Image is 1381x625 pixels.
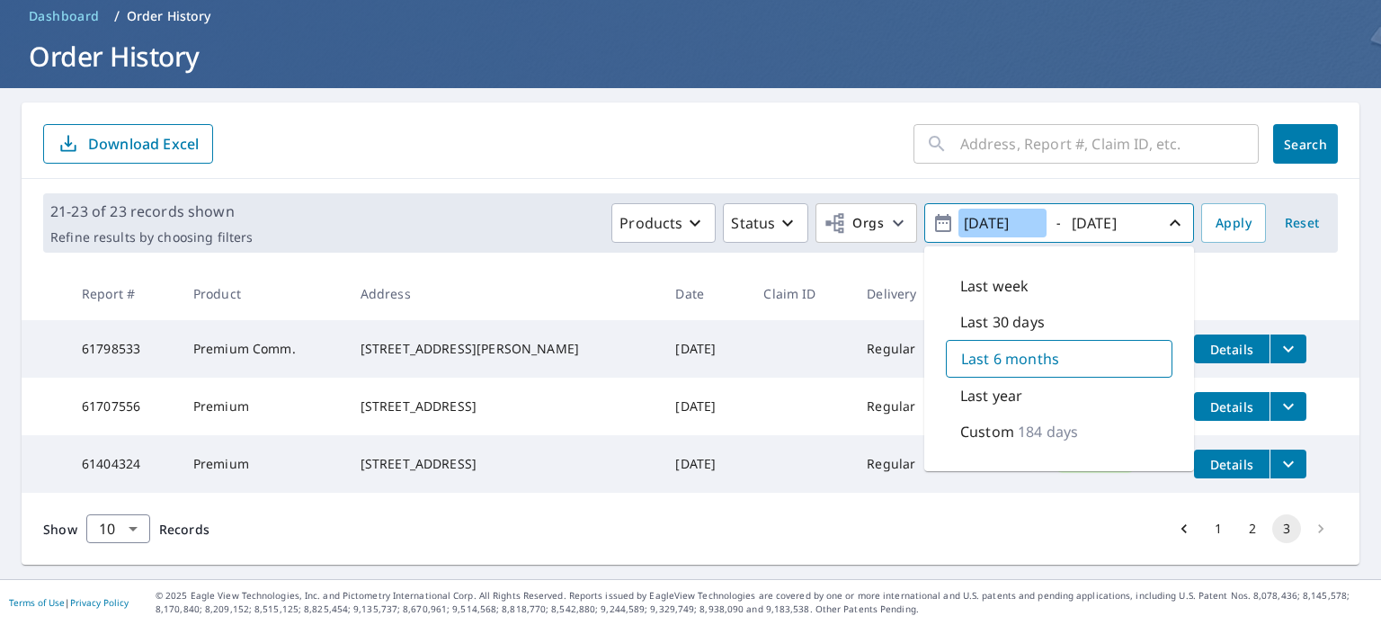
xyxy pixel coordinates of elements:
p: Refine results by choosing filters [50,229,253,246]
td: Regular [852,320,952,378]
span: Details [1205,341,1259,358]
td: 61404324 [67,435,179,493]
p: | [9,597,129,608]
span: Records [159,521,209,538]
div: Show 10 records [86,514,150,543]
button: Orgs [815,203,917,243]
th: Product [179,267,346,320]
span: Orgs [824,212,884,235]
a: Dashboard [22,2,107,31]
th: Date [661,267,749,320]
div: Last week [946,268,1172,304]
th: Delivery [852,267,952,320]
input: yyyy/mm/dd [1066,209,1154,237]
p: Last 30 days [960,311,1045,333]
td: Premium Comm. [179,320,346,378]
td: [DATE] [661,435,749,493]
th: Address [346,267,662,320]
th: Report # [67,267,179,320]
p: Download Excel [88,134,199,154]
div: [STREET_ADDRESS] [361,397,647,415]
td: Premium [179,378,346,435]
td: [DATE] [661,378,749,435]
td: 61798533 [67,320,179,378]
p: Products [619,212,682,234]
div: Custom184 days [946,414,1172,450]
p: 184 days [1018,421,1078,442]
nav: breadcrumb [22,2,1359,31]
nav: pagination navigation [1167,514,1338,543]
div: 10 [86,504,150,554]
div: Last 30 days [946,304,1172,340]
span: Show [43,521,77,538]
input: yyyy/mm/dd [958,209,1047,237]
a: Privacy Policy [70,596,129,609]
p: Last week [960,275,1029,297]
button: Go to previous page [1170,514,1198,543]
span: Search [1287,136,1323,153]
span: Dashboard [29,7,100,25]
button: Products [611,203,716,243]
button: Reset [1273,203,1331,243]
p: © 2025 Eagle View Technologies, Inc. and Pictometry International Corp. All Rights Reserved. Repo... [156,589,1372,616]
button: detailsBtn-61798533 [1194,335,1270,363]
button: detailsBtn-61707556 [1194,392,1270,421]
p: Order History [127,7,211,25]
button: Status [723,203,808,243]
span: Details [1205,456,1259,473]
button: page 3 [1272,514,1301,543]
p: Status [731,212,775,234]
p: Last 6 months [961,348,1059,370]
button: filesDropdownBtn-61798533 [1270,335,1306,363]
button: Apply [1201,203,1266,243]
p: Custom [960,421,1014,442]
th: Claim ID [749,267,852,320]
td: 61707556 [67,378,179,435]
span: Details [1205,398,1259,415]
td: Premium [179,435,346,493]
button: Go to page 2 [1238,514,1267,543]
td: Regular [852,378,952,435]
td: Regular [852,435,952,493]
div: Last year [946,378,1172,414]
td: [DATE] [661,320,749,378]
p: Last year [960,385,1022,406]
button: detailsBtn-61404324 [1194,450,1270,478]
span: - [932,208,1186,239]
a: Terms of Use [9,596,65,609]
button: Search [1273,124,1338,164]
button: filesDropdownBtn-61404324 [1270,450,1306,478]
span: Reset [1280,212,1323,235]
input: Address, Report #, Claim ID, etc. [960,119,1259,169]
div: [STREET_ADDRESS][PERSON_NAME] [361,340,647,358]
button: filesDropdownBtn-61707556 [1270,392,1306,421]
button: Go to page 1 [1204,514,1233,543]
p: 21-23 of 23 records shown [50,201,253,222]
div: [STREET_ADDRESS] [361,455,647,473]
span: Apply [1216,212,1252,235]
div: Last 6 months [946,340,1172,378]
button: Download Excel [43,124,213,164]
button: - [924,203,1194,243]
li: / [114,5,120,27]
h1: Order History [22,38,1359,75]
